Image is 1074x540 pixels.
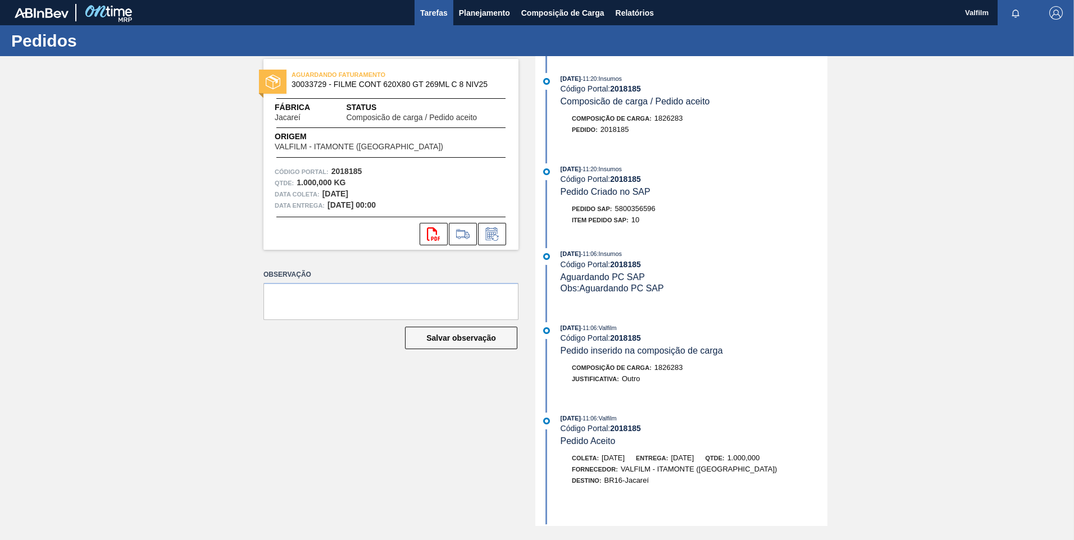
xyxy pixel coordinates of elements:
[543,418,550,424] img: atual
[572,364,652,371] span: Composição de Carga :
[615,204,656,213] span: 5800356596
[561,175,827,184] div: Código Portal:
[581,325,597,331] span: - 11:06
[543,327,550,334] img: atual
[581,76,597,82] span: - 11:20
[600,125,629,134] span: 2018185
[275,131,475,143] span: Origem
[561,436,616,446] span: Pedido Aceito
[604,476,649,484] span: BR16-Jacareí
[998,5,1034,21] button: Notificações
[602,454,625,462] span: [DATE]
[671,454,694,462] span: [DATE]
[572,115,652,122] span: Composição de Carga :
[581,415,597,422] span: - 11:06
[459,6,510,20] span: Planejamento
[561,424,827,433] div: Código Portal:
[11,34,211,47] h1: Pedidos
[622,374,640,383] span: Outro
[15,8,69,18] img: TNhmsLtSVTkK8tSr43FrP2fwEKptu5GPRR3wAAAABJRU5ErkJggg==
[636,455,668,461] span: Entrega:
[597,324,616,331] span: : Valfilm
[561,272,645,282] span: Aguardando PC SAP
[275,166,329,177] span: Código Portal:
[572,477,602,484] span: Destino:
[572,376,619,382] span: Justificativa:
[449,223,477,245] div: Ir para Composição de Carga
[561,324,581,331] span: [DATE]
[543,78,550,85] img: atual
[597,415,616,422] span: : Valfilm
[322,189,348,198] strong: [DATE]
[275,102,336,113] span: Fábrica
[346,113,477,122] span: Composicão de carga / Pedido aceito
[346,102,507,113] span: Status
[292,80,495,89] span: 30033729 - FILME CONT 620X80 GT 269ML C 8 NIV25
[561,250,581,257] span: [DATE]
[292,69,449,80] span: AGUARDANDO FATURAMENTO
[572,205,612,212] span: Pedido SAP:
[727,454,760,462] span: 1.000,000
[561,75,581,82] span: [DATE]
[263,267,518,283] label: Observação
[561,333,827,342] div: Código Portal:
[581,251,597,257] span: - 11:06
[610,424,641,433] strong: 2018185
[561,97,710,106] span: Composicão de carga / Pedido aceito
[654,114,683,122] span: 1826283
[561,166,581,172] span: [DATE]
[275,189,320,200] span: Data coleta:
[543,253,550,260] img: atual
[1049,6,1063,20] img: Logout
[275,113,301,122] span: Jacareí
[266,75,280,89] img: status
[420,223,448,245] div: Abrir arquivo PDF
[275,177,294,189] span: Qtde :
[561,84,827,93] div: Código Portal:
[561,415,581,422] span: [DATE]
[275,143,443,151] span: VALFILM - ITAMONTE ([GEOGRAPHIC_DATA])
[610,333,641,342] strong: 2018185
[572,455,599,461] span: Coleta:
[597,166,622,172] span: : Insumos
[543,168,550,175] img: atual
[478,223,506,245] div: Informar alteração no pedido
[610,260,641,269] strong: 2018185
[616,6,654,20] span: Relatórios
[405,327,517,349] button: Salvar observação
[561,260,827,269] div: Código Portal:
[581,166,597,172] span: - 11:20
[597,75,622,82] span: : Insumos
[572,217,629,223] span: Item pedido SAP:
[610,84,641,93] strong: 2018185
[331,167,362,176] strong: 2018185
[621,465,777,473] span: VALFILM - ITAMONTE ([GEOGRAPHIC_DATA])
[631,216,639,224] span: 10
[572,466,618,473] span: Fornecedor:
[654,363,683,372] span: 1826283
[297,178,345,187] strong: 1.000,000 KG
[561,187,650,196] span: Pedido Criado no SAP
[521,6,604,20] span: Composição de Carga
[610,175,641,184] strong: 2018185
[420,6,448,20] span: Tarefas
[561,283,664,293] span: Obs: Aguardando PC SAP
[597,250,622,257] span: : Insumos
[327,200,376,209] strong: [DATE] 00:00
[572,126,598,133] span: Pedido :
[561,346,723,355] span: Pedido inserido na composição de carga
[275,200,325,211] span: Data entrega:
[705,455,724,461] span: Qtde:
